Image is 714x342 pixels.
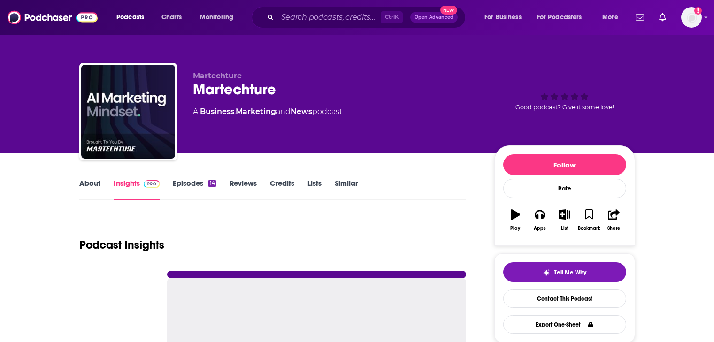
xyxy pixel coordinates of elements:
[200,107,234,116] a: Business
[694,7,702,15] svg: Add a profile image
[234,107,236,116] span: ,
[110,10,156,25] button: open menu
[335,179,358,200] a: Similar
[200,11,233,24] span: Monitoring
[114,179,160,200] a: InsightsPodchaser Pro
[410,12,458,23] button: Open AdvancedNew
[261,7,475,28] div: Search podcasts, credits, & more...
[415,15,453,20] span: Open Advanced
[655,9,670,25] a: Show notifications dropdown
[537,11,582,24] span: For Podcasters
[440,6,457,15] span: New
[503,203,528,237] button: Play
[478,10,533,25] button: open menu
[528,203,552,237] button: Apps
[144,180,160,188] img: Podchaser Pro
[602,11,618,24] span: More
[577,203,601,237] button: Bookmark
[503,262,626,282] button: tell me why sparkleTell Me Why
[291,107,312,116] a: News
[230,179,257,200] a: Reviews
[270,179,294,200] a: Credits
[276,107,291,116] span: and
[277,10,381,25] input: Search podcasts, credits, & more...
[79,179,100,200] a: About
[116,11,144,24] span: Podcasts
[515,104,614,111] span: Good podcast? Give it some love!
[161,11,182,24] span: Charts
[307,179,322,200] a: Lists
[578,226,600,231] div: Bookmark
[381,11,403,23] span: Ctrl K
[503,154,626,175] button: Follow
[193,71,242,80] span: Martechture
[681,7,702,28] img: User Profile
[503,289,626,308] a: Contact This Podcast
[534,226,546,231] div: Apps
[236,107,276,116] a: Marketing
[173,179,216,200] a: Episodes14
[510,226,520,231] div: Play
[193,10,246,25] button: open menu
[607,226,620,231] div: Share
[681,7,702,28] span: Logged in as PatriceG
[155,10,187,25] a: Charts
[561,226,568,231] div: List
[494,71,635,129] div: Good podcast? Give it some love!
[81,65,175,159] img: Martechture
[503,179,626,198] div: Rate
[79,238,164,252] h1: Podcast Insights
[8,8,98,26] img: Podchaser - Follow, Share and Rate Podcasts
[503,315,626,334] button: Export One-Sheet
[554,269,586,276] span: Tell Me Why
[601,203,626,237] button: Share
[484,11,522,24] span: For Business
[543,269,550,276] img: tell me why sparkle
[632,9,648,25] a: Show notifications dropdown
[552,203,576,237] button: List
[681,7,702,28] button: Show profile menu
[531,10,596,25] button: open menu
[193,106,342,117] div: A podcast
[208,180,216,187] div: 14
[596,10,630,25] button: open menu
